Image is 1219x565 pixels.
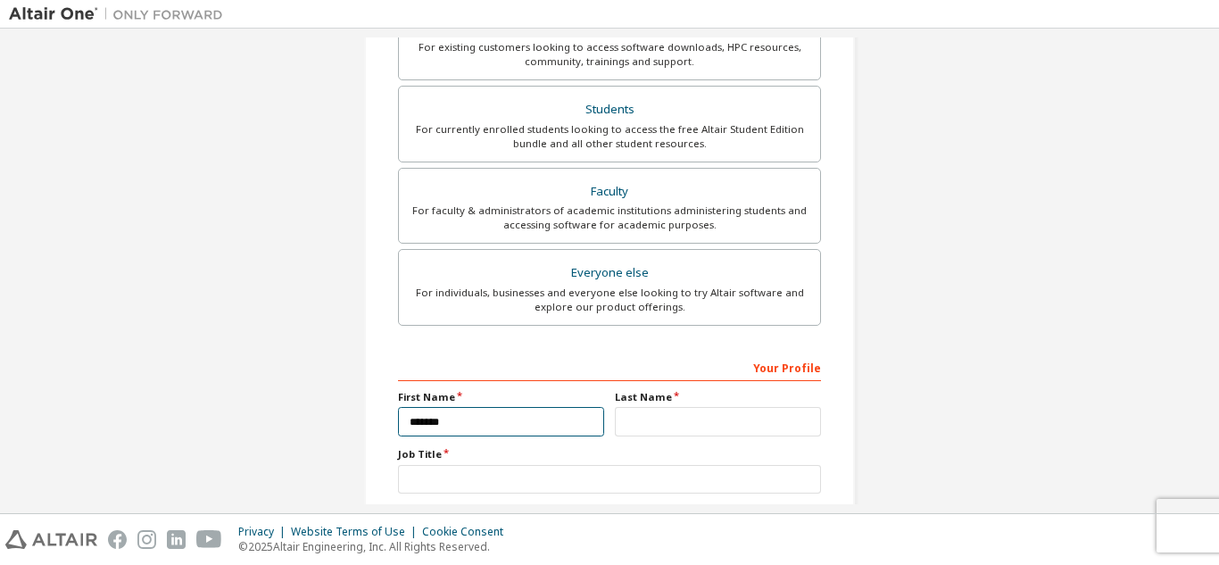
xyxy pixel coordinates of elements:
img: instagram.svg [137,530,156,549]
img: Altair One [9,5,232,23]
label: First Name [398,390,604,404]
div: Students [410,97,809,122]
div: Cookie Consent [422,525,514,539]
div: Faculty [410,179,809,204]
div: For currently enrolled students looking to access the free Altair Student Edition bundle and all ... [410,122,809,151]
label: Last Name [615,390,821,404]
div: For faculty & administrators of academic institutions administering students and accessing softwa... [410,204,809,232]
img: altair_logo.svg [5,530,97,549]
div: For individuals, businesses and everyone else looking to try Altair software and explore our prod... [410,286,809,314]
div: Your Profile [398,353,821,381]
div: For existing customers looking to access software downloads, HPC resources, community, trainings ... [410,40,809,69]
p: © 2025 Altair Engineering, Inc. All Rights Reserved. [238,539,514,554]
div: Privacy [238,525,291,539]
label: Job Title [398,447,821,461]
div: Website Terms of Use [291,525,422,539]
div: Everyone else [410,261,809,286]
img: youtube.svg [196,530,222,549]
img: facebook.svg [108,530,127,549]
img: linkedin.svg [167,530,186,549]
